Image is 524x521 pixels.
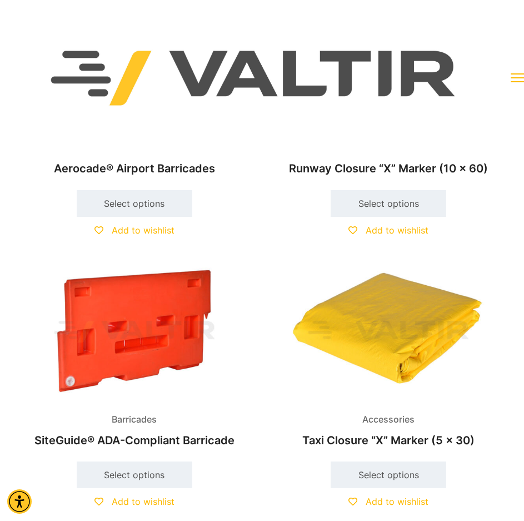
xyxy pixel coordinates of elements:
img: Valtir Rentals [8,8,500,148]
a: AccessoriesTaxi Closure “X” Marker (5 x 30) [271,261,506,453]
h2: SiteGuide® ADA-Compliant Barricade [17,428,252,453]
a: Add to wishlist [348,496,428,507]
span: Add to wishlist [366,496,428,507]
a: Add to wishlist [348,225,428,236]
a: Select options for “Runway Closure “X” Marker (10 x 60)” [331,190,446,217]
a: Select options for “SiteGuide® ADA-Compliant Barricade” [77,462,192,488]
h2: Aerocade® Airport Barricades [17,156,252,181]
a: Select options for “Aerocade® Airport Barricades” [77,190,192,217]
span: Accessories [354,411,423,428]
a: Add to wishlist [94,496,174,507]
a: BarricadesSiteGuide® ADA-Compliant Barricade [17,261,252,453]
div: Accessibility Menu [7,489,32,514]
a: Select options for “Taxi Closure “X” Marker (5 x 30)” [331,462,446,488]
span: Add to wishlist [112,225,174,236]
span: Add to wishlist [112,496,174,507]
span: Barricades [103,411,165,428]
h2: Taxi Closure “X” Marker (5 x 30) [271,428,506,453]
h2: Runway Closure “X” Marker (10 x 60) [271,156,506,181]
span: Add to wishlist [366,225,428,236]
a: Add to wishlist [94,225,174,236]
